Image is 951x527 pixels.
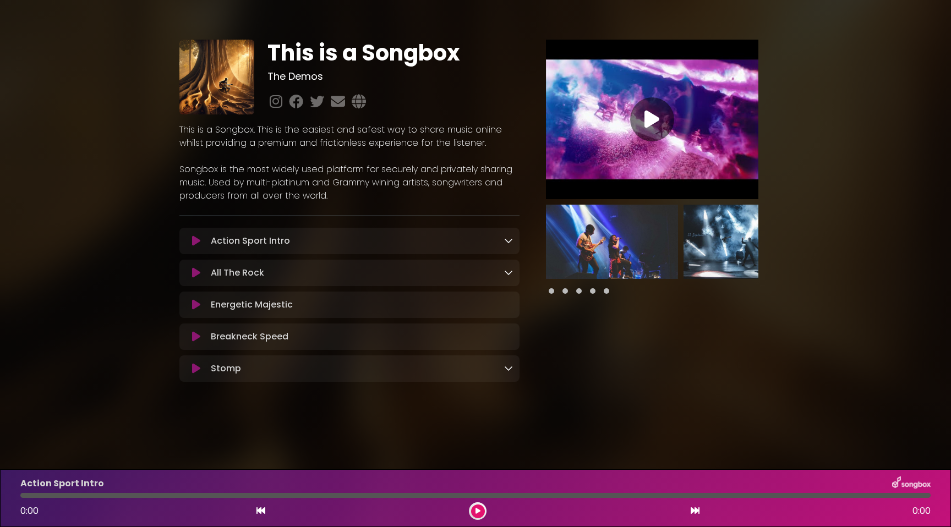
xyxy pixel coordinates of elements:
[179,40,254,114] img: aCQhYPbzQtmD8pIHw81E
[211,330,288,343] p: Breakneck Speed
[179,123,520,150] p: This is a Songbox. This is the easiest and safest way to share music online whilst providing a pr...
[546,40,758,199] img: Video Thumbnail
[211,234,290,248] p: Action Sport Intro
[267,70,519,83] h3: The Demos
[684,205,816,279] img: 5SBxY6KGTbm7tdT8d3UB
[211,362,241,375] p: Stomp
[546,205,678,279] img: VGKDuGESIqn1OmxWBYqA
[179,163,520,202] p: Songbox is the most widely used platform for securely and privately sharing music. Used by multi-...
[211,298,293,311] p: Energetic Majestic
[267,40,519,66] h1: This is a Songbox
[211,266,264,279] p: All The Rock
